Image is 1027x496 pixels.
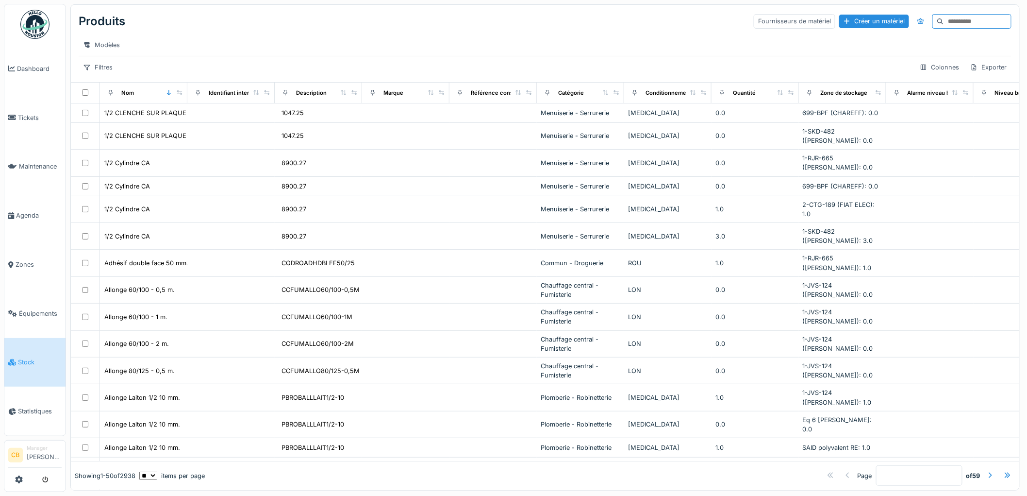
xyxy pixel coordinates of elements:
div: CCFUMALLO60/100-0,5M [282,285,360,294]
div: CCFUMALLO60/100-1M [282,312,352,322]
div: Page [858,471,872,480]
div: Zone de stockage [820,89,868,97]
div: 1047.25 [282,131,304,140]
li: CB [8,448,23,462]
div: Allonge 60/100 - 1 m. [104,312,167,322]
span: 1-SKD-482 ([PERSON_NAME]): 3.0 [803,228,873,244]
div: Menuiserie - Serrurerie [541,108,620,118]
div: Chauffage central - Fumisterie [541,361,620,380]
div: Modèles [79,38,124,52]
div: Filtres [79,60,117,74]
div: 8900.27 [282,182,306,191]
span: 1-JVS-124 ([PERSON_NAME]): 0.0 [803,362,873,379]
div: Allonge 80/125 - 0,5 m. [104,366,175,376]
div: 3.0 [715,232,795,241]
div: 1/2 Cylindre CA [104,205,150,214]
span: Zones [16,260,62,269]
span: 1-JVS-124 ([PERSON_NAME]): 1.0 [803,389,872,406]
div: 1/2 Cylindre CA [104,158,150,168]
div: Menuiserie - Serrurerie [541,182,620,191]
div: LON [628,285,708,294]
li: [PERSON_NAME] [27,445,62,465]
strong: of 59 [966,471,980,480]
div: Plomberie - Robinetterie [541,420,620,429]
span: Tickets [18,113,62,122]
div: Chauffage central - Fumisterie [541,308,620,326]
a: Équipements [4,289,66,338]
div: 1.0 [715,205,795,214]
span: 699-BPF (CHAREFF): 0.0 [803,109,878,117]
div: Menuiserie - Serrurerie [541,232,620,241]
a: Maintenance [4,142,66,191]
div: Plomberie - Robinetterie [541,393,620,402]
span: Eq 6 [PERSON_NAME]: 0.0 [803,416,872,433]
div: 8900.27 [282,158,306,168]
div: Exporter [966,60,1011,74]
div: Conditionnement [646,89,692,97]
div: 0.0 [715,285,795,294]
div: Menuiserie - Serrurerie [541,158,620,168]
div: 0.0 [715,182,795,191]
div: [MEDICAL_DATA] [628,420,708,429]
span: Agenda [16,211,62,220]
div: 0.0 [715,131,795,140]
div: Allonge Laiton 1/2 10 mm. [104,443,180,452]
div: Créer un matériel [839,15,909,28]
a: Zones [4,240,66,289]
div: [MEDICAL_DATA] [628,131,708,140]
img: Badge_color-CXgf-gQk.svg [20,10,50,39]
a: Agenda [4,191,66,240]
a: CB Manager[PERSON_NAME] [8,445,62,468]
div: 1047.25 [282,108,304,118]
div: [MEDICAL_DATA] [628,205,708,214]
div: PBROBALLLAIT1/2-10 [282,393,344,402]
div: Adhésif double face 50 mm. - 25 m. [104,258,212,268]
div: Allonge 60/100 - 0,5 m. [104,285,175,294]
div: PBROBALLLAIT1/2-10 [282,420,344,429]
div: Catégorie [558,89,584,97]
div: 0.0 [715,420,795,429]
div: Produits [79,9,125,34]
a: Dashboard [4,44,66,93]
div: Colonnes [915,60,964,74]
div: [MEDICAL_DATA] [628,108,708,118]
div: 1.0 [715,443,795,452]
div: CODROADHDBLEF50/25 [282,258,355,268]
div: 0.0 [715,158,795,168]
div: 0.0 [715,312,795,322]
div: ROU [628,258,708,268]
span: 1-JVS-124 ([PERSON_NAME]): 0.0 [803,336,873,352]
a: Statistiques [4,387,66,436]
a: Stock [4,338,66,387]
div: Manager [27,445,62,452]
span: Statistiques [18,407,62,416]
div: Chauffage central - Fumisterie [541,335,620,353]
span: Stock [18,358,62,367]
div: LON [628,339,708,348]
div: 1/2 CLENCHE SUR PLAQUE [104,131,186,140]
div: Description [296,89,327,97]
div: Allonge Laiton 1/2 10 mm. [104,393,180,402]
span: 1-SKD-482 ([PERSON_NAME]): 0.0 [803,128,873,144]
div: Chauffage central - Fumisterie [541,281,620,299]
span: Dashboard [17,64,62,73]
span: 1-JVS-124 ([PERSON_NAME]): 0.0 [803,308,873,325]
div: Référence constructeur [471,89,534,97]
div: PBROBALLLAIT1/2-10 [282,443,344,452]
div: 0.0 [715,339,795,348]
span: 1-RJR-665 ([PERSON_NAME]): 0.0 [803,154,873,171]
div: LON [628,312,708,322]
span: SAID polyvalent RE: 1.0 [803,444,871,451]
div: LON [628,366,708,376]
span: 1-RJR-665 ([PERSON_NAME]): 1.0 [803,255,872,271]
div: 1.0 [715,258,795,268]
div: CCFUMALLO80/125-0,5M [282,366,360,376]
div: Allonge 60/100 - 2 m. [104,339,169,348]
div: 8900.27 [282,205,306,214]
span: 1-JVS-124 ([PERSON_NAME]): 0.0 [803,282,873,298]
div: Alarme niveau bas [908,89,956,97]
div: [MEDICAL_DATA] [628,158,708,168]
div: Identifiant interne [209,89,256,97]
div: Allonge Laiton 1/2 10 mm. [104,420,180,429]
div: [MEDICAL_DATA] [628,232,708,241]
